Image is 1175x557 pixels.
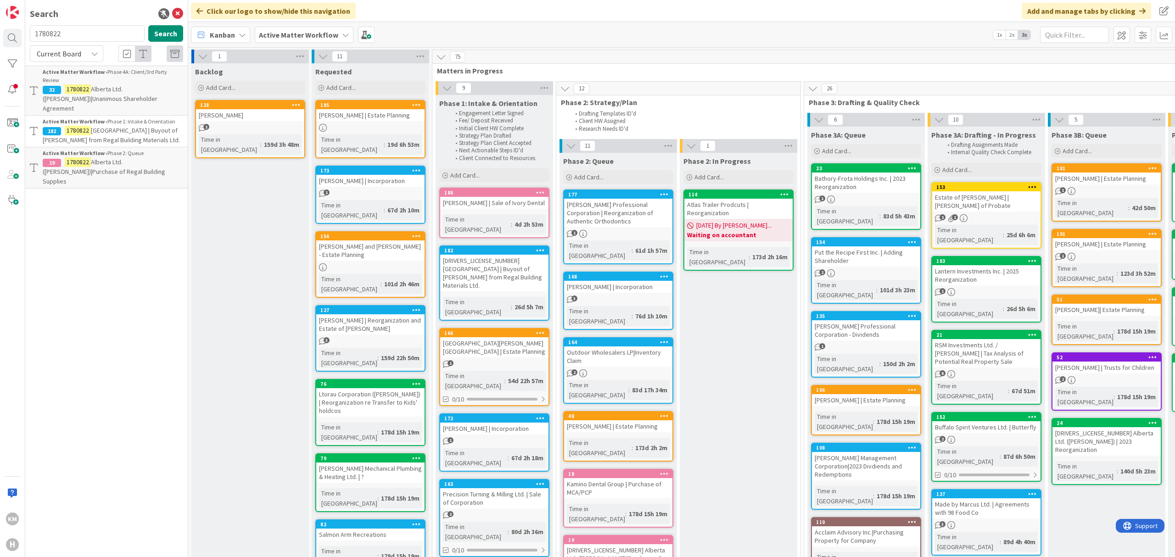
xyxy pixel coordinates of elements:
div: [PERSON_NAME] Mechanical Plumbing & Heating Ltd. | ? [316,462,425,483]
div: 114 [684,190,793,199]
div: 18 [564,470,672,478]
div: 61d 1h 57m [633,245,670,256]
a: 177[PERSON_NAME] Professional Corporation | Reorganization of Authentic OrthodonticsTime in [GEOG... [563,189,673,264]
a: 79[PERSON_NAME] Mechanical Plumbing & Heating Ltd. | ?Time in [GEOGRAPHIC_DATA]:178d 15h 19m [315,453,425,512]
div: Time in [GEOGRAPHIC_DATA] [815,412,873,432]
a: 166[GEOGRAPHIC_DATA][PERSON_NAME][GEOGRAPHIC_DATA] | Estate PlanningTime in [GEOGRAPHIC_DATA]:54d... [439,328,549,406]
mark: 1780822 [65,84,91,94]
div: 48 [568,413,672,419]
div: 173d 2h 2m [633,443,670,453]
div: Atlas Trailer Prodcuts | Reorganization [684,199,793,219]
div: 128 [196,101,304,109]
input: Search for title... [30,25,145,42]
div: Time in [GEOGRAPHIC_DATA] [319,134,384,155]
div: 101d 2h 46m [382,279,422,289]
div: 21 [932,331,1041,339]
span: 0/10 [452,395,464,404]
div: 135 [812,312,920,320]
div: 183 [932,257,1041,265]
span: : [879,211,881,221]
span: Add Card... [942,166,972,174]
span: : [876,285,878,295]
div: 52 [1052,353,1161,362]
div: 159d 22h 50m [379,353,422,363]
div: 18 [568,471,672,477]
div: Time in [GEOGRAPHIC_DATA] [199,134,260,155]
div: 186[PERSON_NAME] | Sale of Ivory Dental [440,189,548,209]
span: Add Card... [1063,147,1092,155]
div: [PERSON_NAME] Management Corporation|2023 Divdiends and Redemptions [812,452,920,480]
div: 156 [316,232,425,240]
a: 51[PERSON_NAME]| Estate PlanningTime in [GEOGRAPHIC_DATA]:178d 15h 19m [1052,295,1162,345]
div: 178d 15h 19m [1115,326,1158,336]
div: 23 [812,164,920,173]
div: 42d 50m [1130,203,1158,213]
a: 114Atlas Trailer Prodcuts | Reorganization[DATE] By [PERSON_NAME]...Waiting on accountantTime in ... [683,189,794,271]
div: 185 [320,102,425,108]
div: 178d 15h 19m [874,417,918,427]
div: Time in [GEOGRAPHIC_DATA] [815,206,879,226]
mark: 1780822 [65,157,91,167]
a: 23Bathory-Frota Holdings Inc. | 2023 ReorganizationTime in [GEOGRAPHIC_DATA]:83d 5h 43m [811,163,921,230]
a: 154Put the Recipe First Inc. | Adding ShareholderTime in [GEOGRAPHIC_DATA]:101d 3h 23m [811,237,921,304]
div: [PERSON_NAME] | Estate Planning [316,109,425,121]
div: Estate of [PERSON_NAME] | [PERSON_NAME] of Probate [932,191,1041,212]
div: 153Estate of [PERSON_NAME] | [PERSON_NAME] of Probate [932,183,1041,212]
div: 178d 15h 19m [1115,392,1158,402]
div: Time in [GEOGRAPHIC_DATA] [815,354,879,374]
button: Search [148,25,183,42]
div: 140d 5h 23m [1118,466,1158,476]
div: Phase 4A: Client/3rd Party Review [43,68,183,84]
a: 153Estate of [PERSON_NAME] | [PERSON_NAME] of ProbateTime in [GEOGRAPHIC_DATA]:25d 6h 6m [931,182,1041,249]
span: : [632,245,633,256]
div: Time in [GEOGRAPHIC_DATA] [443,371,504,391]
a: 156[PERSON_NAME] and [PERSON_NAME] - Estate PlanningTime in [GEOGRAPHIC_DATA]:101d 2h 46m [315,231,425,298]
div: Buffalo Spirit Ventures Ltd. | Butterfly [932,421,1041,433]
span: : [632,443,633,453]
span: : [879,359,881,369]
div: 24 [1057,420,1161,426]
a: 186[PERSON_NAME] | Sale of Ivory DentalTime in [GEOGRAPHIC_DATA]:4d 2h 53m [439,188,549,238]
div: 52 [1057,354,1161,361]
div: 114 [688,191,793,198]
div: 164 [568,339,672,345]
div: 183 [936,258,1041,264]
div: 76d 1h 10m [633,311,670,321]
div: 173 [320,167,425,174]
div: 154Put the Recipe First Inc. | Adding Shareholder [812,238,920,267]
span: Add Card... [326,84,356,92]
span: 8 [940,370,946,376]
div: 106 [812,386,920,394]
div: 19 [43,159,61,167]
div: 128 [200,102,304,108]
div: 186 [444,189,548,196]
div: Time in [GEOGRAPHIC_DATA] [935,225,1003,245]
div: 128[PERSON_NAME] [196,101,304,121]
div: [GEOGRAPHIC_DATA][PERSON_NAME][GEOGRAPHIC_DATA] | Estate Planning [440,337,548,357]
div: 76 [316,380,425,388]
span: : [380,279,382,289]
a: 52[PERSON_NAME] | Trusts for ChildrenTime in [GEOGRAPHIC_DATA]:178d 15h 19m [1052,352,1162,411]
div: [DRIVERS_LICENSE_NUMBER] Alberta Ltd. ([PERSON_NAME]) | 2023 Reorganization [1052,427,1161,456]
span: Current Board [37,49,81,58]
div: 168[PERSON_NAME] | Incorporation [564,273,672,293]
a: 128[PERSON_NAME]Time in [GEOGRAPHIC_DATA]:159d 3h 48m [195,100,305,158]
a: 127[PERSON_NAME] | Reorganization and Estate of [PERSON_NAME]Time in [GEOGRAPHIC_DATA]:159d 22h 50m [315,305,425,372]
div: 101d 3h 23m [878,285,918,295]
div: 182[DRIVERS_LICENSE_NUMBER] [GEOGRAPHIC_DATA] | Buyout of [PERSON_NAME] from Regal Building Mater... [440,246,548,291]
div: 51 [1057,296,1161,303]
a: 181[PERSON_NAME] | Estate PlanningTime in [GEOGRAPHIC_DATA]:42d 50m [1052,163,1162,222]
span: : [873,417,874,427]
div: 106 [816,387,920,393]
div: Bathory-Frota Holdings Inc. | 2023 Reorganization [812,173,920,193]
span: 1 [1060,187,1066,193]
div: 48[PERSON_NAME] | Estate Planning [564,412,672,432]
div: [PERSON_NAME] | Estate Planning [1052,238,1161,250]
div: Put the Recipe First Inc. | Adding Shareholder [812,246,920,267]
a: 135[PERSON_NAME] Professional Corporation - DividendsTime in [GEOGRAPHIC_DATA]:150d 2h 2m [811,311,921,378]
b: Waiting on accountant [687,230,790,240]
span: : [1008,386,1009,396]
div: 172 [440,414,548,423]
div: Time in [GEOGRAPHIC_DATA] [567,240,632,261]
div: 172 [444,415,548,422]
